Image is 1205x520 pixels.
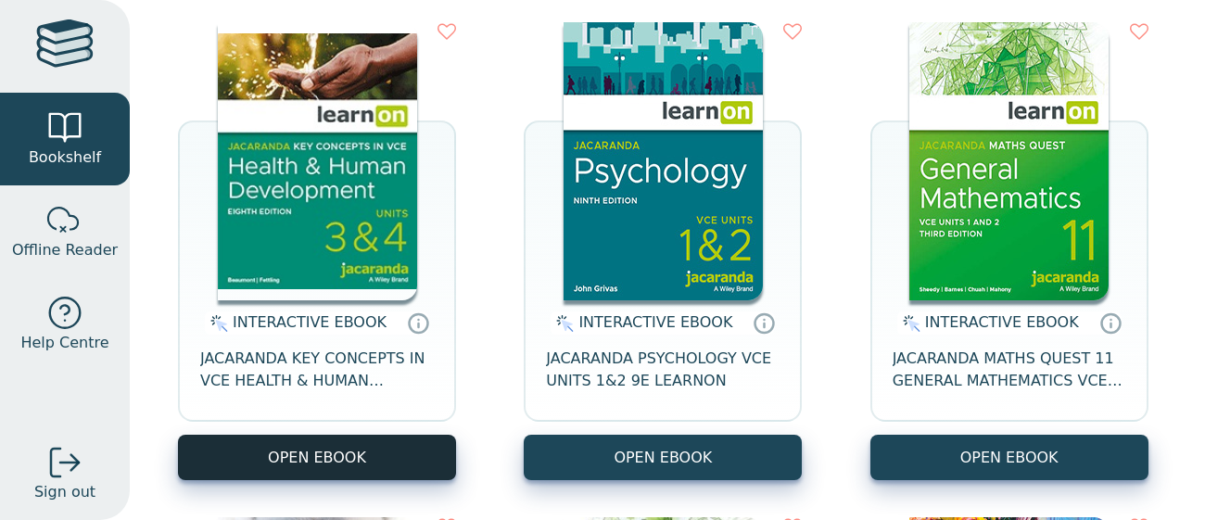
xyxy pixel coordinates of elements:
[178,435,456,480] button: OPEN EBOOK
[233,313,387,331] span: INTERACTIVE EBOOK
[925,313,1079,331] span: INTERACTIVE EBOOK
[200,348,434,392] span: JACARANDA KEY CONCEPTS IN VCE HEALTH & HUMAN DEVELOPMENT UNITS 3&4 LEARNON EBOOK 8E
[551,312,574,335] img: interactive.svg
[578,313,732,331] span: INTERACTIVE EBOOK
[524,435,802,480] button: OPEN EBOOK
[897,312,920,335] img: interactive.svg
[205,312,228,335] img: interactive.svg
[218,22,417,300] img: e003a821-2442-436b-92bb-da2395357dfc.jpg
[870,435,1148,480] button: OPEN EBOOK
[20,332,108,354] span: Help Centre
[29,146,101,169] span: Bookshelf
[1099,311,1122,334] a: Interactive eBooks are accessed online via the publisher’s portal. They contain interactive resou...
[34,481,95,503] span: Sign out
[564,22,763,300] img: 5dbb8fc4-eac2-4bdb-8cd5-a7394438c953.jpg
[893,348,1126,392] span: JACARANDA MATHS QUEST 11 GENERAL MATHEMATICS VCE UNITS 1&2 3E LEARNON
[909,22,1109,300] img: f7b900ab-df9f-4510-98da-0629c5cbb4fd.jpg
[753,311,775,334] a: Interactive eBooks are accessed online via the publisher’s portal. They contain interactive resou...
[546,348,780,392] span: JACARANDA PSYCHOLOGY VCE UNITS 1&2 9E LEARNON
[12,239,118,261] span: Offline Reader
[407,311,429,334] a: Interactive eBooks are accessed online via the publisher’s portal. They contain interactive resou...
